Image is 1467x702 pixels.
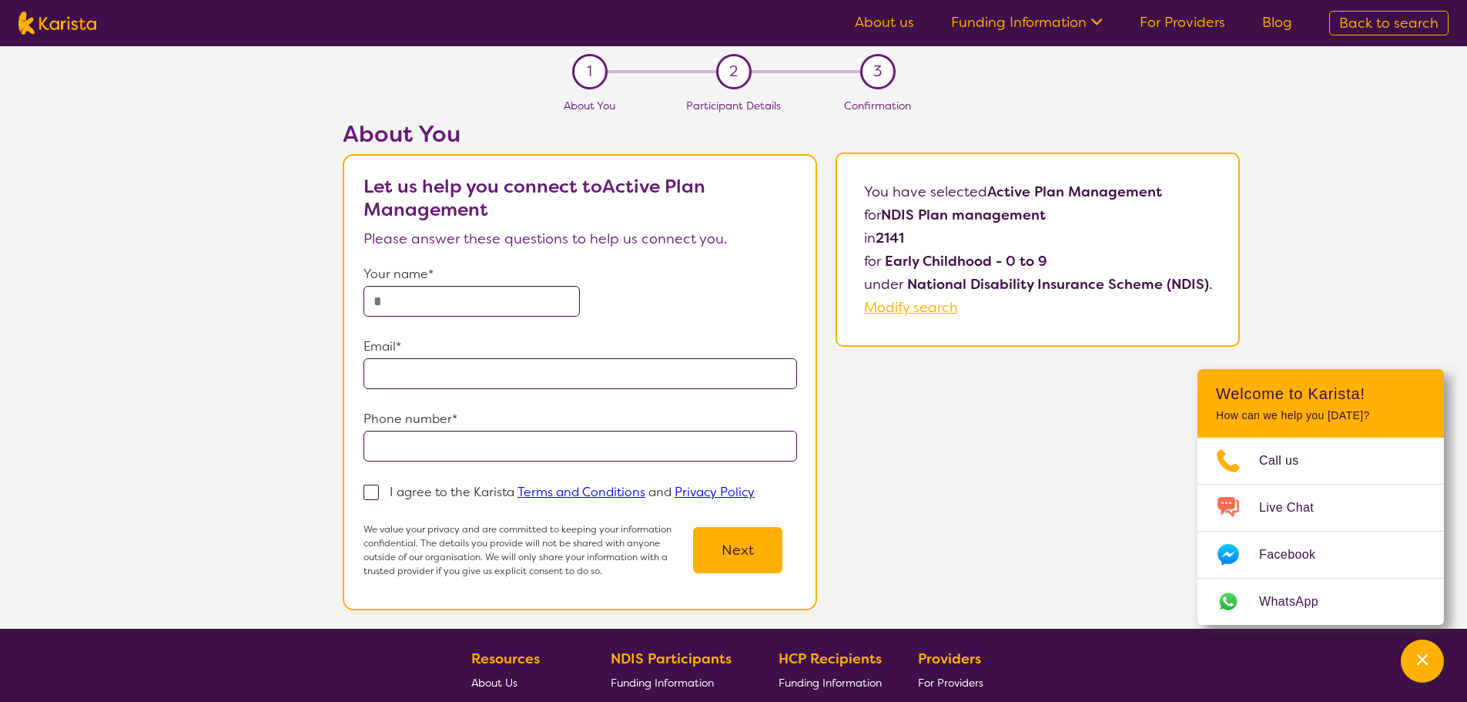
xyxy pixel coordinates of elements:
[363,522,679,578] p: We value your privacy and are committed to keeping your information confidential. The details you...
[918,670,990,694] a: For Providers
[1197,369,1444,625] div: Channel Menu
[864,180,1212,319] p: You have selected
[1140,13,1225,32] a: For Providers
[611,650,732,668] b: NDIS Participants
[873,60,882,83] span: 3
[779,650,882,668] b: HCP Recipients
[587,60,592,83] span: 1
[951,13,1103,32] a: Funding Information
[363,174,705,222] b: Let us help you connect to Active Plan Management
[864,250,1212,273] p: for
[864,273,1212,296] p: under .
[1197,438,1444,625] ul: Choose channel
[1259,543,1334,566] span: Facebook
[1262,13,1292,32] a: Blog
[1259,496,1332,519] span: Live Chat
[864,203,1212,227] p: for
[693,527,782,573] button: Next
[1401,640,1444,683] button: Channel Menu
[675,484,755,500] a: Privacy Policy
[729,60,738,83] span: 2
[779,670,882,694] a: Funding Information
[885,252,1047,270] b: Early Childhood - 0 to 9
[18,12,96,35] img: Karista logo
[471,670,574,694] a: About Us
[907,275,1209,294] b: National Disability Insurance Scheme (NDIS)
[844,99,911,113] span: Confirmation
[1216,385,1425,403] h2: Welcome to Karista!
[1259,449,1318,472] span: Call us
[363,263,797,286] p: Your name*
[918,650,981,668] b: Providers
[363,408,797,431] p: Phone number*
[1259,590,1337,613] span: WhatsApp
[343,120,817,148] h2: About You
[564,99,615,113] span: About You
[471,676,517,690] span: About Us
[611,670,743,694] a: Funding Information
[390,484,755,500] p: I agree to the Karista and
[855,13,914,32] a: About us
[1216,409,1425,422] p: How can we help you [DATE]?
[918,676,983,690] span: For Providers
[611,676,714,690] span: Funding Information
[363,335,797,358] p: Email*
[876,229,904,247] b: 2141
[1197,579,1444,625] a: Web link opens in a new tab.
[864,298,958,317] a: Modify search
[779,676,882,690] span: Funding Information
[1329,11,1449,35] a: Back to search
[881,206,1046,224] b: NDIS Plan management
[517,484,645,500] a: Terms and Conditions
[987,183,1162,201] b: Active Plan Management
[686,99,781,113] span: Participant Details
[471,650,540,668] b: Resources
[363,227,797,250] p: Please answer these questions to help us connect you.
[864,227,1212,250] p: in
[1339,14,1439,32] span: Back to search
